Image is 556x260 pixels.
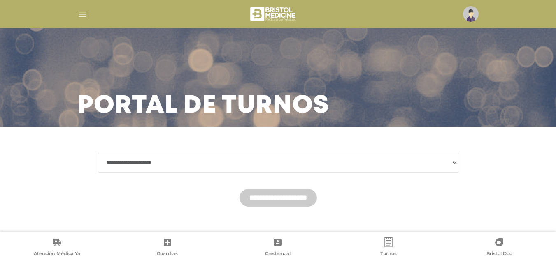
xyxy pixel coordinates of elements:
[380,251,397,258] span: Turnos
[112,237,223,258] a: Guardias
[223,237,333,258] a: Credencial
[157,251,178,258] span: Guardias
[265,251,291,258] span: Credencial
[77,9,88,19] img: Cober_menu-lines-white.svg
[333,237,444,258] a: Turnos
[249,4,298,24] img: bristol-medicine-blanco.png
[2,237,112,258] a: Atención Médica Ya
[444,237,554,258] a: Bristol Doc
[77,95,329,117] h3: Portal de turnos
[34,251,80,258] span: Atención Médica Ya
[463,6,479,22] img: profile-placeholder.svg
[486,251,512,258] span: Bristol Doc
